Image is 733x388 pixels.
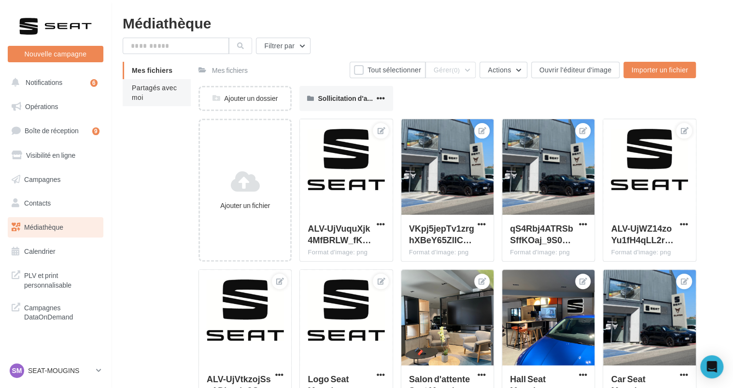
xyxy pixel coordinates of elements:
[132,83,177,101] span: Partagés avec moi
[531,62,620,78] button: Ouvrir l'éditeur d'image
[409,248,486,257] div: Format d'image: png
[6,297,105,326] a: Campagnes DataOnDemand
[6,120,105,141] a: Boîte de réception9
[24,269,99,290] span: PLV et print personnalisable
[28,366,92,375] p: SEAT-MOUGINS
[631,66,688,74] span: Importer un fichier
[6,145,105,166] a: Visibilité en ligne
[350,62,425,78] button: Tout sélectionner
[451,66,460,74] span: (0)
[25,102,58,111] span: Opérations
[92,127,99,135] div: 9
[212,66,248,75] div: Mes fichiers
[6,169,105,190] a: Campagnes
[200,94,290,103] div: Ajouter un dossier
[25,126,79,135] span: Boîte de réception
[611,223,673,245] span: ALV-UjWZ14zoYu1fH4qLL2rJ0HJFA5o7mRkireTXwDMYQ5ad-_uxi1hR
[24,223,63,231] span: Médiathèque
[700,355,723,378] div: Open Intercom Messenger
[510,248,587,257] div: Format d'image: png
[132,66,172,74] span: Mes fichiers
[6,265,105,293] a: PLV et print personnalisable
[623,62,696,78] button: Importer un fichier
[6,241,105,262] a: Calendrier
[6,97,105,117] a: Opérations
[6,193,105,213] a: Contacts
[479,62,527,78] button: Actions
[425,62,476,78] button: Gérer(0)
[318,94,376,102] span: Sollicitation d'avis
[256,38,310,54] button: Filtrer par
[90,79,98,87] div: 6
[24,301,99,322] span: Campagnes DataOnDemand
[24,199,51,207] span: Contacts
[8,46,103,62] button: Nouvelle campagne
[6,72,101,93] button: Notifications 6
[26,151,75,159] span: Visibilité en ligne
[611,248,688,257] div: Format d'image: png
[510,223,573,245] span: qS4Rbj4ATRSbSffKOaj_9S0k56j3Ue_Fw5Oa3_KkyAvX-QL9qPJycLn3IiXoo_eNtS07DnCE7Wln369GIA=s0
[123,15,721,30] div: Médiathèque
[308,248,384,257] div: Format d'image: png
[8,361,103,380] a: SM SEAT-MOUGINS
[24,247,56,255] span: Calendrier
[204,201,286,210] div: Ajouter un fichier
[12,366,22,375] span: SM
[6,217,105,237] a: Médiathèque
[26,78,62,86] span: Notifications
[24,175,61,183] span: Campagnes
[488,66,511,74] span: Actions
[308,223,371,245] span: ALV-UjVuquXjk4MfBRLW_fK4BlaRQO9CH8Dkgcp4lo16HLpqsVwmDyR0
[409,223,474,245] span: VKpj5jepTv1zrghXBeY65ZlICxyxEkp7bfAGSu1c0J_YtTAup6ZNjrvAC4RyzIRFXPgfCL_nHRVJAWXjJw=s0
